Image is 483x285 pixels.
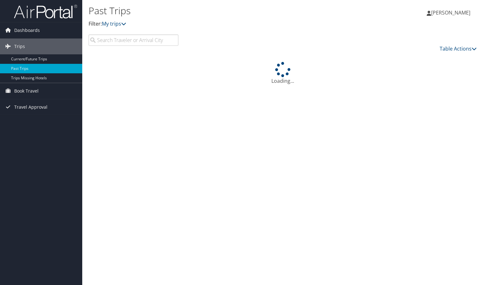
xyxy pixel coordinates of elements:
[427,3,477,22] a: [PERSON_NAME]
[89,62,477,85] div: Loading...
[431,9,470,16] span: [PERSON_NAME]
[14,22,40,38] span: Dashboards
[89,4,347,17] h1: Past Trips
[89,34,178,46] input: Search Traveler or Arrival City
[89,20,347,28] p: Filter:
[14,4,77,19] img: airportal-logo.png
[102,20,126,27] a: My trips
[14,39,25,54] span: Trips
[14,83,39,99] span: Book Travel
[14,99,47,115] span: Travel Approval
[440,45,477,52] a: Table Actions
